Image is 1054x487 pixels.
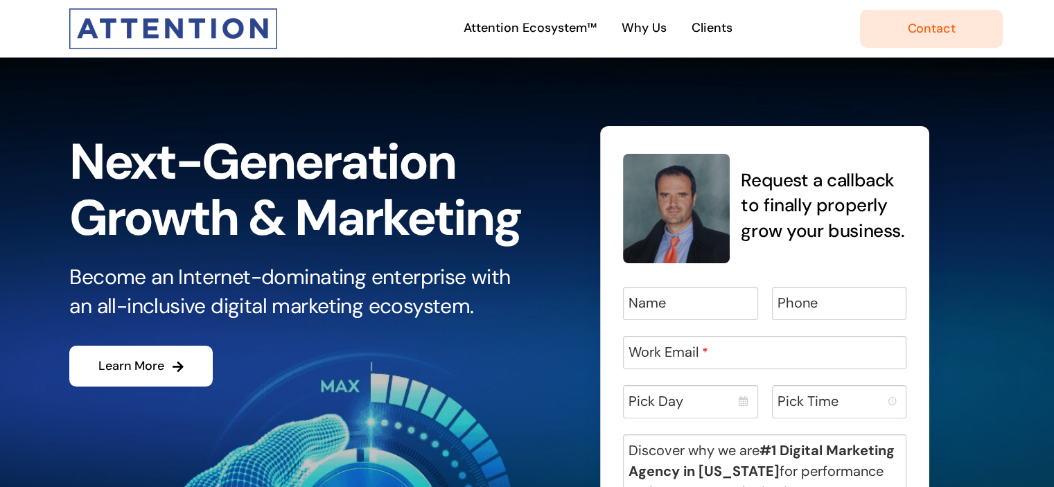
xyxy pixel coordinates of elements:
[629,292,666,313] label: Name
[69,263,527,321] p: Become an Internet-dominating enterprise with an all-inclusive digital marketing ecosystem.
[69,346,213,387] a: Learn More
[622,18,667,38] span: Why Us
[687,14,737,44] a: Clients
[459,14,601,44] a: Attention Ecosystem™
[778,391,838,411] label: Pick Time
[629,342,708,362] label: Work Email
[692,18,732,38] span: Clients
[69,134,527,246] h1: Next-Generation Growth & Marketing
[337,3,860,53] nav: Main Menu Desktop
[629,391,683,411] label: Pick Day
[623,154,730,263] img: cuk_154x158-C
[464,18,597,38] span: Attention Ecosystem™
[860,10,1003,48] a: Contact
[69,6,277,24] a: Attention-Only-Logo-300wide
[617,14,671,44] a: Why Us
[98,359,164,373] span: Learn More
[778,292,818,313] label: Phone
[629,441,895,480] b: #1 Digital Marketing Agency in [US_STATE]
[741,168,906,243] h4: Request a callback to finally properly grow your business.
[69,8,277,49] img: Attention Interactive Logo
[907,21,955,36] span: Contact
